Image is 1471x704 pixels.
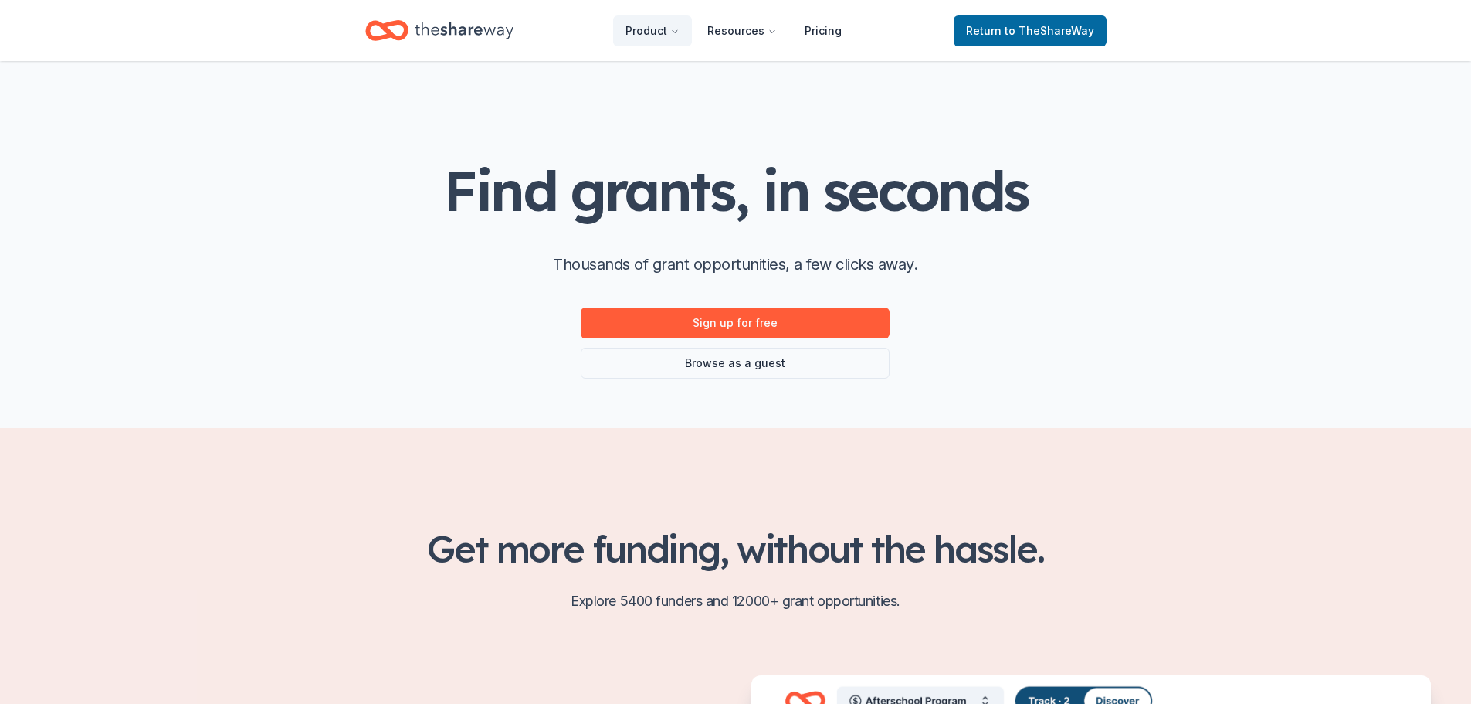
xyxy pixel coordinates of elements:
p: Explore 5400 funders and 12000+ grant opportunities. [365,589,1107,614]
p: Thousands of grant opportunities, a few clicks away. [553,252,917,277]
h1: Find grants, in seconds [443,160,1027,221]
a: Returnto TheShareWay [954,15,1107,46]
button: Product [613,15,692,46]
button: Resources [695,15,789,46]
h2: Get more funding, without the hassle. [365,527,1107,570]
a: Sign up for free [581,308,890,338]
nav: Main [613,12,854,49]
a: Pricing [792,15,854,46]
span: to TheShareWay [1005,24,1094,37]
a: Home [365,12,513,49]
a: Browse as a guest [581,348,890,379]
span: Return [966,22,1094,40]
